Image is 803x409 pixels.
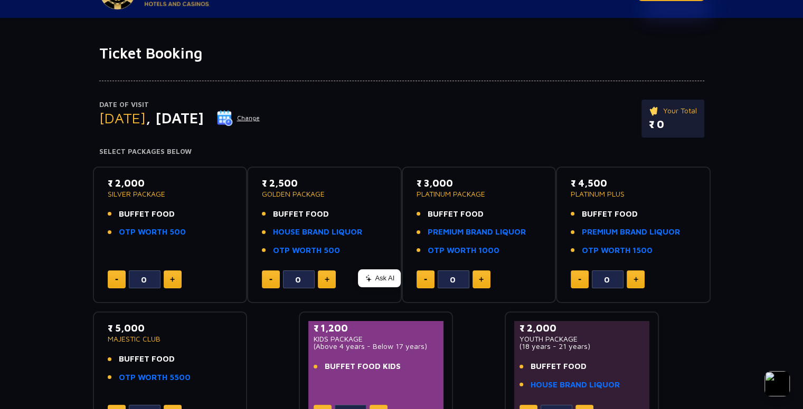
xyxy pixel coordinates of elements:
p: KIDS PACKAGE [314,335,439,343]
p: PLATINUM PLUS [571,190,696,198]
p: Date of Visit [99,100,260,110]
a: OTP WORTH 500 [119,226,186,238]
a: OTP WORTH 1500 [582,245,653,257]
a: HOUSE BRAND LIQUOR [273,226,362,238]
span: [DATE] [99,109,146,126]
span: BUFFET FOOD [119,208,175,220]
img: ticket [649,105,660,116]
p: ₹ 1,200 [314,321,439,335]
h1: Ticket Booking [99,44,704,62]
a: PREMIUM BRAND LIQUOR [582,226,680,238]
img: minus [269,279,272,280]
p: ₹ 3,000 [417,176,542,190]
a: OTP WORTH 500 [273,245,340,257]
p: ₹ 0 [649,116,697,132]
p: (Above 4 years - Below 17 years) [314,343,439,350]
p: GOLDEN PACKAGE [262,190,387,198]
a: HOUSE BRAND LIQUOR [531,379,620,391]
p: Your Total [649,105,697,116]
span: BUFFET FOOD [273,208,329,220]
img: plus [170,277,175,282]
h4: Select Packages Below [99,148,704,156]
img: minus [424,279,427,280]
a: PREMIUM BRAND LIQUOR [428,226,526,238]
p: SILVER PACKAGE [108,190,233,198]
p: ₹ 2,000 [519,321,645,335]
p: (18 years - 21 years) [519,343,645,350]
span: BUFFET FOOD [531,361,587,373]
span: BUFFET FOOD [582,208,638,220]
p: ₹ 2,500 [262,176,387,190]
img: minus [115,279,118,280]
a: OTP WORTH 5500 [119,372,191,384]
a: OTP WORTH 1000 [428,245,499,257]
span: BUFFET FOOD KIDS [325,361,401,373]
p: MAJESTIC CLUB [108,335,233,343]
span: BUFFET FOOD [428,208,484,220]
p: ₹ 4,500 [571,176,696,190]
img: minus [578,279,581,280]
img: plus [479,277,484,282]
span: , [DATE] [146,109,204,126]
img: plus [325,277,329,282]
p: PLATINUM PACKAGE [417,190,542,198]
p: YOUTH PACKAGE [519,335,645,343]
button: Change [216,110,260,126]
img: plus [634,277,638,282]
span: BUFFET FOOD [119,353,175,365]
p: ₹ 2,000 [108,176,233,190]
p: ₹ 5,000 [108,321,233,335]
